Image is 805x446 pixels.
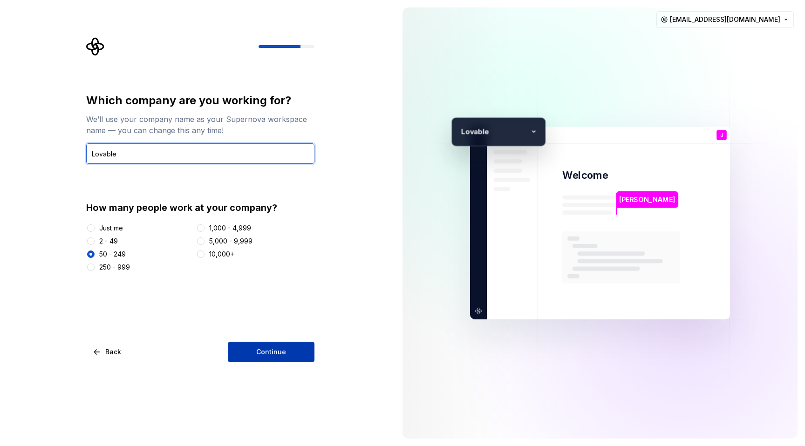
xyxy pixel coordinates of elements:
[99,223,123,233] div: Just me
[99,263,130,272] div: 250 - 999
[86,93,314,108] div: Which company are you working for?
[256,347,286,357] span: Continue
[456,126,465,137] p: L
[86,37,105,56] svg: Supernova Logo
[86,201,314,214] div: How many people work at your company?
[105,347,121,357] span: Back
[656,11,794,28] button: [EMAIL_ADDRESS][DOMAIN_NAME]
[562,169,608,182] p: Welcome
[209,250,234,259] div: 10,000+
[86,143,314,164] input: Company name
[99,250,126,259] div: 50 - 249
[86,342,129,362] button: Back
[209,237,252,246] div: 5,000 - 9,999
[99,237,118,246] div: 2 - 49
[720,133,723,138] p: J
[228,342,314,362] button: Continue
[86,114,314,136] div: We’ll use your company name as your Supernova workspace name — you can change this any time!
[209,223,251,233] div: 1,000 - 4,999
[670,15,780,24] span: [EMAIL_ADDRESS][DOMAIN_NAME]
[619,195,675,205] p: [PERSON_NAME]
[465,126,526,137] p: ovable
